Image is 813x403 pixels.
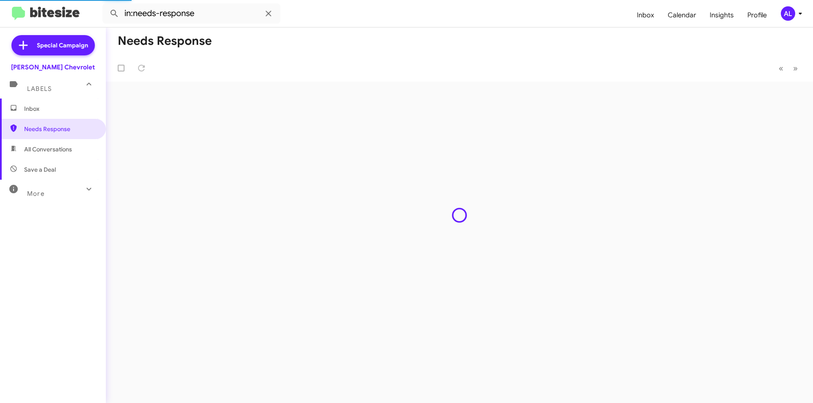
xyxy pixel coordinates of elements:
div: AL [781,6,795,21]
nav: Page navigation example [774,60,803,77]
span: Save a Deal [24,165,56,174]
a: Calendar [661,3,703,27]
span: More [27,190,44,197]
span: « [779,63,783,74]
button: Next [788,60,803,77]
a: Special Campaign [11,35,95,55]
input: Search [102,3,280,24]
span: Inbox [24,104,96,113]
span: All Conversations [24,145,72,154]
div: [PERSON_NAME] Chevrolet [11,63,95,71]
a: Profile [741,3,774,27]
h1: Needs Response [118,34,212,48]
span: Needs Response [24,125,96,133]
button: AL [774,6,804,21]
button: Previous [774,60,788,77]
a: Insights [703,3,741,27]
span: » [793,63,798,74]
span: Labels [27,85,52,93]
a: Inbox [630,3,661,27]
span: Special Campaign [37,41,88,49]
